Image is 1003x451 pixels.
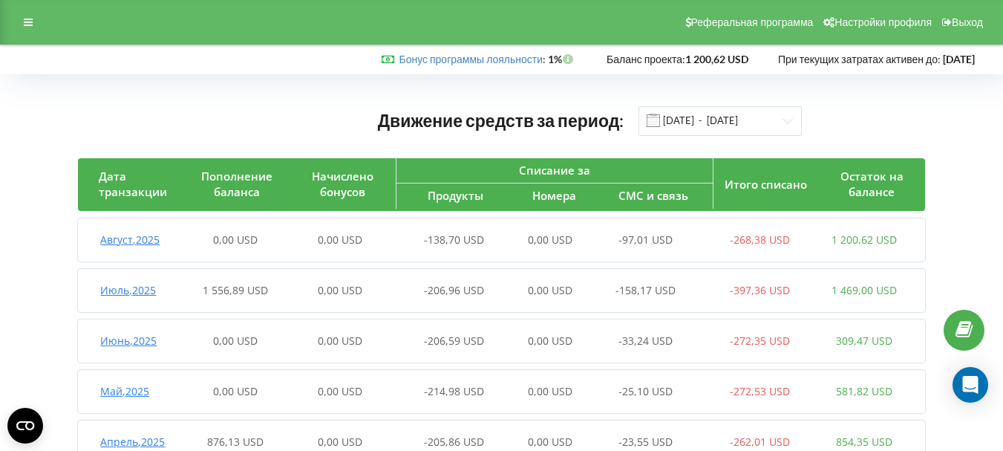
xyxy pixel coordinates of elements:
[618,435,673,449] span: -23,55 USD
[730,334,790,348] span: -272,35 USD
[99,169,167,199] span: Дата транзакции
[100,435,165,449] span: Апрель , 2025
[730,283,790,297] span: -397,36 USD
[399,53,543,65] a: Бонус программы лояльности
[424,384,484,398] span: -214,98 USD
[778,53,941,65] span: При текущих затратах активен до:
[100,384,149,398] span: Май , 2025
[399,53,546,65] span: :
[725,177,807,192] span: Итого списано
[424,334,484,348] span: -206,59 USD
[213,233,258,247] span: 0,00 USD
[519,163,590,178] span: Списание за
[532,188,576,203] span: Номера
[618,384,673,398] span: -25,10 USD
[607,53,685,65] span: Баланс проекта:
[840,169,904,199] span: Остаток на балансе
[312,169,373,199] span: Начислено бонусов
[615,283,676,297] span: -158,17 USD
[213,384,258,398] span: 0,00 USD
[318,384,362,398] span: 0,00 USD
[100,334,157,348] span: Июнь , 2025
[691,16,814,28] span: Реферальная программа
[207,435,264,449] span: 876,13 USD
[943,53,975,65] strong: [DATE]
[528,435,572,449] span: 0,00 USD
[618,334,673,348] span: -33,24 USD
[100,233,160,247] span: Август , 2025
[548,53,577,65] strong: 1%
[685,53,748,65] strong: 1 200,62 USD
[952,16,983,28] span: Выход
[836,435,892,449] span: 854,35 USD
[528,283,572,297] span: 0,00 USD
[832,283,897,297] span: 1 469,00 USD
[318,233,362,247] span: 0,00 USD
[7,408,43,444] button: Open CMP widget
[618,188,688,203] span: СМС и связь
[318,435,362,449] span: 0,00 USD
[832,233,897,247] span: 1 200,62 USD
[528,233,572,247] span: 0,00 USD
[953,367,988,403] div: Open Intercom Messenger
[730,233,790,247] span: -268,38 USD
[618,233,673,247] span: -97,01 USD
[203,283,268,297] span: 1 556,89 USD
[528,384,572,398] span: 0,00 USD
[100,283,156,297] span: Июль , 2025
[730,384,790,398] span: -272,53 USD
[378,110,624,131] span: Движение средств за период:
[428,188,483,203] span: Продукты
[834,16,932,28] span: Настройки профиля
[318,283,362,297] span: 0,00 USD
[318,334,362,348] span: 0,00 USD
[424,435,484,449] span: -205,86 USD
[201,169,272,199] span: Пополнение баланса
[836,384,892,398] span: 581,82 USD
[424,233,484,247] span: -138,70 USD
[424,283,484,297] span: -206,96 USD
[528,334,572,348] span: 0,00 USD
[213,334,258,348] span: 0,00 USD
[730,435,790,449] span: -262,01 USD
[836,334,892,348] span: 309,47 USD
